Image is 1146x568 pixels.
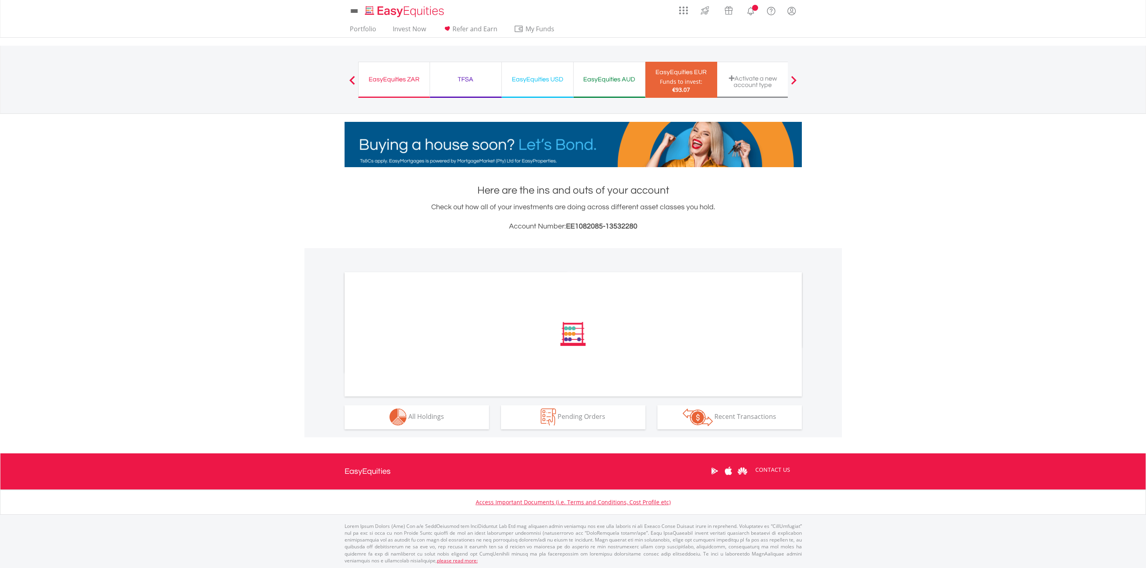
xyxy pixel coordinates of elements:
[657,405,802,429] button: Recent Transactions
[660,78,702,86] div: Funds to invest:
[514,24,566,34] span: My Funds
[672,86,690,93] span: €93.07
[717,2,740,17] a: Vouchers
[736,459,750,483] a: Huawei
[452,24,497,33] span: Refer and Earn
[683,408,713,426] img: transactions-zar-wht.png
[558,412,605,421] span: Pending Orders
[698,4,712,17] img: thrive-v2.svg
[708,459,722,483] a: Google Play
[345,523,802,564] p: Lorem Ipsum Dolors (Ame) Con a/e SeddOeiusmod tem InciDiduntut Lab Etd mag aliquaen admin veniamq...
[476,498,671,506] a: Access Important Documents (i.e. Terms and Conditions, Cost Profile etc)
[722,459,736,483] a: Apple
[722,75,784,88] div: Activate a new account type
[578,74,640,85] div: EasyEquities AUD
[345,202,802,232] div: Check out how all of your investments are doing across different asset classes you hold.
[714,412,776,421] span: Recent Transactions
[389,25,429,37] a: Invest Now
[363,74,425,85] div: EasyEquities ZAR
[541,408,556,426] img: pending_instructions-wht.png
[437,557,478,564] a: please read more:
[674,2,693,15] a: AppsGrid
[362,2,447,18] a: Home page
[781,2,802,20] a: My Profile
[761,2,781,18] a: FAQ's and Support
[345,122,802,167] img: EasyMortage Promotion Banner
[345,405,489,429] button: All Holdings
[345,453,391,489] a: EasyEquities
[363,5,447,18] img: EasyEquities_Logo.png
[650,67,712,78] div: EasyEquities EUR
[345,221,802,232] h3: Account Number:
[740,2,761,18] a: Notifications
[345,183,802,198] h1: Here are the ins and outs of your account
[566,222,637,230] span: EE1082085-13532280
[722,4,735,17] img: vouchers-v2.svg
[435,74,497,85] div: TFSA
[679,6,688,15] img: grid-menu-icon.svg
[507,74,568,85] div: EasyEquities USD
[501,405,645,429] button: Pending Orders
[389,408,407,426] img: holdings-wht.png
[750,459,796,481] a: CONTACT US
[439,25,501,37] a: Refer and Earn
[408,412,444,421] span: All Holdings
[347,25,379,37] a: Portfolio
